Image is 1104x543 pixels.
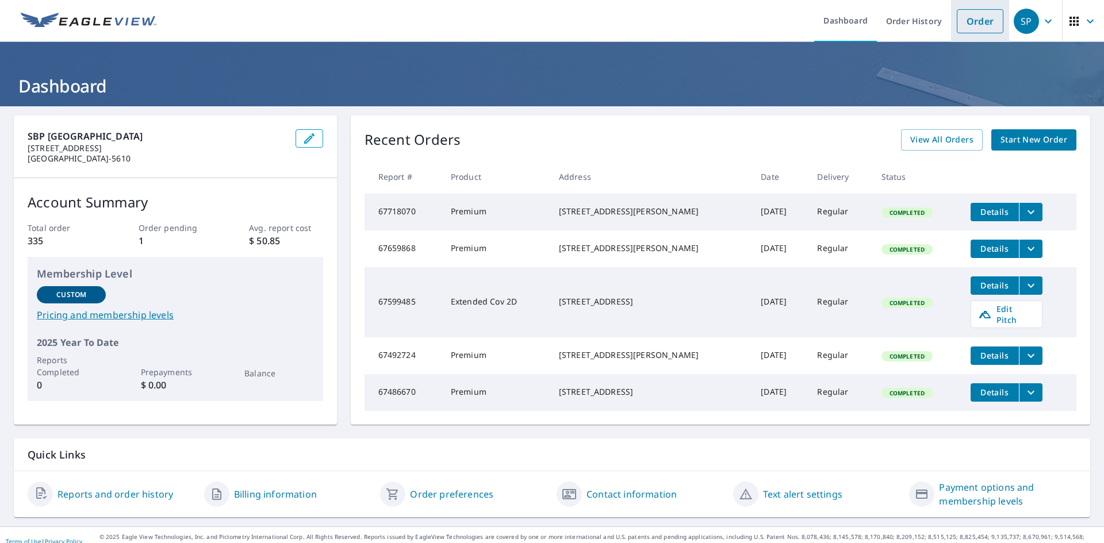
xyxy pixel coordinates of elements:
[883,299,931,307] span: Completed
[442,230,550,267] td: Premium
[559,349,742,361] div: [STREET_ADDRESS][PERSON_NAME]
[37,354,106,378] p: Reports Completed
[442,337,550,374] td: Premium
[28,129,286,143] p: SBP [GEOGRAPHIC_DATA]
[971,346,1019,365] button: detailsBtn-67492724
[249,234,323,248] p: $ 50.85
[249,222,323,234] p: Avg. report cost
[971,203,1019,221] button: detailsBtn-67718070
[1019,346,1042,365] button: filesDropdownBtn-67492724
[139,234,212,248] p: 1
[752,337,808,374] td: [DATE]
[971,276,1019,295] button: detailsBtn-67599485
[872,160,961,194] th: Status
[141,378,210,392] p: $ 0.00
[365,160,442,194] th: Report #
[957,9,1003,33] a: Order
[559,296,742,307] div: [STREET_ADDRESS]
[28,222,101,234] p: Total order
[442,160,550,194] th: Product
[971,383,1019,402] button: detailsBtn-67486670
[21,13,156,30] img: EV Logo
[939,480,1076,508] a: Payment options and membership levels
[977,350,1012,361] span: Details
[559,242,742,254] div: [STREET_ADDRESS][PERSON_NAME]
[808,194,872,230] td: Regular
[978,303,1035,325] span: Edit Pitch
[1000,133,1067,147] span: Start New Order
[1019,240,1042,258] button: filesDropdownBtn-67659868
[234,487,317,501] a: Billing information
[442,194,550,230] td: Premium
[808,267,872,337] td: Regular
[37,308,314,322] a: Pricing and membership levels
[28,153,286,164] p: [GEOGRAPHIC_DATA]-5610
[752,194,808,230] td: [DATE]
[971,301,1042,328] a: Edit Pitch
[365,267,442,337] td: 67599485
[883,389,931,397] span: Completed
[883,245,931,253] span: Completed
[977,280,1012,291] span: Details
[971,240,1019,258] button: detailsBtn-67659868
[977,206,1012,217] span: Details
[1014,9,1039,34] div: SP
[365,337,442,374] td: 67492724
[808,374,872,411] td: Regular
[808,230,872,267] td: Regular
[365,230,442,267] td: 67659868
[442,374,550,411] td: Premium
[752,160,808,194] th: Date
[28,143,286,153] p: [STREET_ADDRESS]
[752,230,808,267] td: [DATE]
[365,374,442,411] td: 67486670
[139,222,212,234] p: Order pending
[410,487,493,501] a: Order preferences
[442,267,550,337] td: Extended Cov 2D
[752,267,808,337] td: [DATE]
[28,192,323,213] p: Account Summary
[559,386,742,398] div: [STREET_ADDRESS]
[1019,383,1042,402] button: filesDropdownBtn-67486670
[550,160,752,194] th: Address
[977,243,1012,254] span: Details
[37,336,314,349] p: 2025 Year To Date
[365,194,442,230] td: 67718070
[141,366,210,378] p: Prepayments
[28,448,1076,462] p: Quick Links
[365,129,461,151] p: Recent Orders
[559,206,742,217] div: [STREET_ADDRESS][PERSON_NAME]
[37,266,314,282] p: Membership Level
[57,487,173,501] a: Reports and order history
[808,160,872,194] th: Delivery
[977,387,1012,398] span: Details
[1019,276,1042,295] button: filesDropdownBtn-67599485
[586,487,677,501] a: Contact information
[28,234,101,248] p: 335
[37,378,106,392] p: 0
[14,74,1090,98] h1: Dashboard
[883,209,931,217] span: Completed
[808,337,872,374] td: Regular
[752,374,808,411] td: [DATE]
[763,487,842,501] a: Text alert settings
[244,367,313,379] p: Balance
[1019,203,1042,221] button: filesDropdownBtn-67718070
[901,129,983,151] a: View All Orders
[910,133,973,147] span: View All Orders
[883,352,931,360] span: Completed
[56,290,86,300] p: Custom
[991,129,1076,151] a: Start New Order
